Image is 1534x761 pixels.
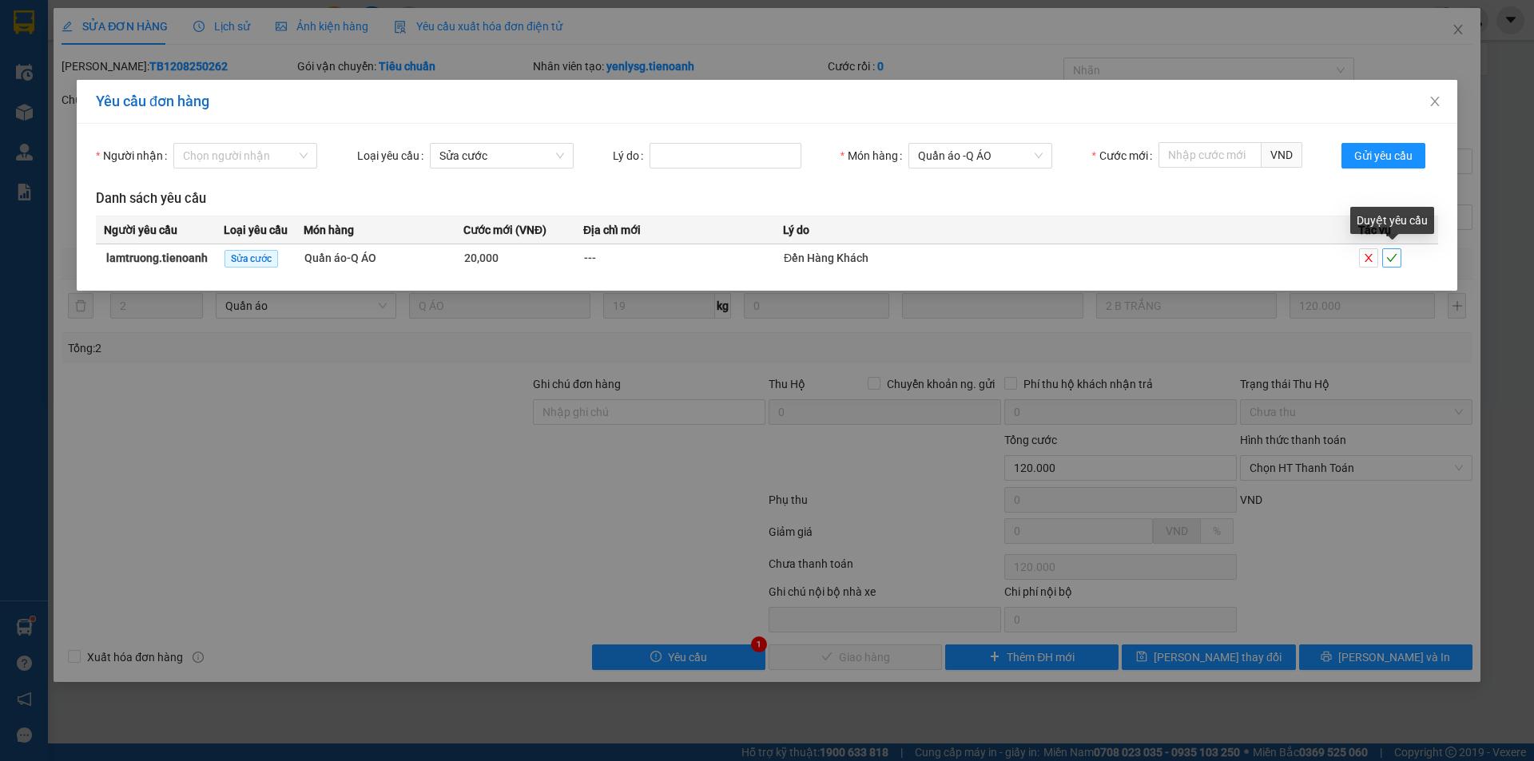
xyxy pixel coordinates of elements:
label: Loại yêu cầu [357,143,430,168]
span: VND [1262,142,1302,168]
label: Cước mới [1091,143,1158,168]
span: Sửa cước [225,250,278,268]
input: Người nhận [183,144,296,168]
span: Cước mới (VNĐ) [463,221,546,239]
label: Lý do [613,143,650,168]
span: Sửa cước [439,144,564,168]
span: Quần áo [918,144,1043,168]
span: Lý do [783,221,809,239]
span: Loại yêu cầu [224,221,288,239]
span: - Q ÁO [963,149,992,162]
span: Đền Hàng Khách [784,252,868,264]
button: Gửi yêu cầu [1341,143,1425,168]
span: Quần áo [304,252,376,264]
span: Món hàng [304,221,354,239]
div: Duyệt yêu cầu [1350,207,1434,234]
span: Người yêu cầu [104,221,177,239]
input: Cước mới [1158,142,1262,168]
span: Địa chỉ mới [583,221,641,239]
button: check [1382,248,1401,268]
span: 20,000 [464,252,499,264]
h3: Danh sách yêu cầu [96,188,1438,209]
strong: lamtruong.tienoanh [106,252,208,264]
div: Yêu cầu đơn hàng [96,93,1438,110]
label: Người nhận [96,143,173,168]
span: Gửi yêu cầu [1354,147,1413,164]
span: check [1383,252,1401,264]
span: - Q ÁO [347,252,376,264]
span: close [1360,252,1377,264]
input: Lý do [650,143,801,168]
button: Close [1413,80,1457,125]
span: close [1429,95,1441,108]
button: close [1359,248,1378,268]
label: Món hàng [841,143,908,168]
span: --- [584,252,596,264]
